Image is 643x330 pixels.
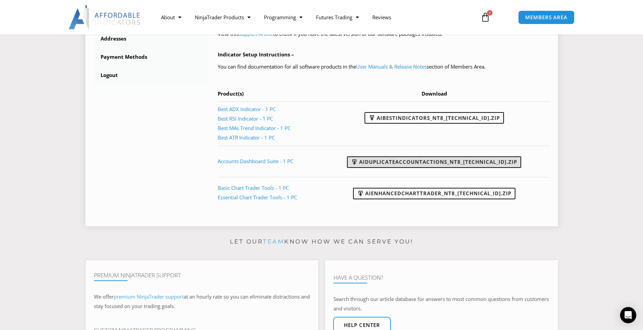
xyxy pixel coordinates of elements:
[218,158,293,164] a: Accounts Dashboard Suite - 1 PC
[218,62,550,72] p: You can find documentation for all software products in the section of Members Area.
[347,156,521,168] a: AIDuplicateAccountActions_NT8_[TECHNICAL_ID].zip
[518,10,574,24] a: MEMBERS AREA
[69,5,141,29] img: LogoAI | Affordable Indicators – NinjaTrader
[85,236,558,247] p: Let our know how we can serve you!
[94,67,208,84] a: Logout
[154,9,473,25] nav: Menu
[422,90,447,97] span: Download
[218,194,297,201] a: Essential Chart Trader Tools - 1 PC
[366,9,398,25] a: Reviews
[525,15,567,20] span: MEMBERS AREA
[263,238,284,245] a: team
[154,9,188,25] a: About
[94,30,208,48] a: Addresses
[365,112,504,124] a: AIBestIndicators_NT8_[TECHNICAL_ID].zip
[309,9,366,25] a: Futures Trading
[471,7,500,27] a: 0
[620,307,636,323] div: Open Intercom Messenger
[333,274,550,281] h4: Have A Question?
[353,188,515,199] a: AIEnhancedChartTrader_NT8_[TECHNICAL_ID].zip
[257,9,309,25] a: Programming
[94,48,208,66] a: Payment Methods
[218,90,244,97] span: Product(s)
[333,295,550,313] p: Search through our article database for answers to most common questions from customers and visit...
[218,134,275,141] a: Best ATR Indicator - 1 PC
[218,184,289,191] a: Basic Chart Trader Tools - 1 PC
[94,293,114,300] span: We offer
[218,51,294,58] b: Indicator Setup Instructions –
[356,63,427,70] a: User Manuals & Release Notes
[188,9,257,25] a: NinjaTrader Products
[94,293,310,309] span: at an hourly rate so you can eliminate distractions and stay focused on your trading goals.
[344,323,380,328] span: Help center
[218,106,276,112] a: Best ADX Indicator - 1 PC
[487,10,492,16] span: 0
[218,115,273,122] a: Best RSI Indicator - 1 PC
[114,293,184,300] a: premium NinjaTrader support
[94,272,310,279] h4: Premium NinjaTrader Support
[218,125,291,131] a: Best MAs Trend Indicator - 1 PC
